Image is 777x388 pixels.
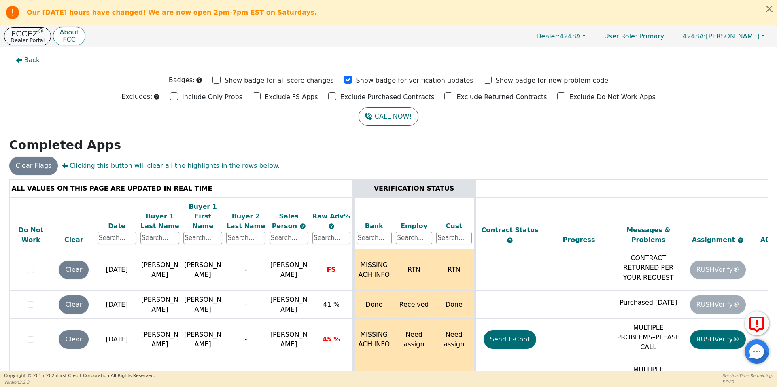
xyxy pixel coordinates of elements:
[182,92,242,102] p: Include Only Probs
[183,202,222,231] div: Buyer 1 First Name
[745,311,769,335] button: Report Error to FCC
[616,253,681,282] p: CONTRACT RETURNED PER YOUR REQUEST
[24,55,40,65] span: Back
[9,157,58,175] button: Clear Flags
[9,51,47,70] button: Back
[12,225,51,245] div: Do Not Work
[96,291,138,319] td: [DATE]
[394,319,434,360] td: Need assign
[762,0,777,17] button: Close alert
[96,249,138,291] td: [DATE]
[596,28,672,44] a: User Role: Primary
[616,225,681,245] div: Messages & Problems
[394,249,434,291] td: RTN
[434,249,475,291] td: RTN
[312,212,350,220] span: Raw Adv%
[323,301,340,308] span: 41 %
[62,161,280,171] span: Clicking this button will clear all the highlights in the rows below.
[496,76,609,85] p: Show badge for new problem code
[11,30,45,38] p: FCCEZ
[4,27,51,45] button: FCCEZ®Dealer Portal
[359,107,418,126] button: CALL NOW!
[481,226,539,234] span: Contract Status
[224,319,267,360] td: -
[59,295,89,314] button: Clear
[434,291,475,319] td: Done
[434,319,475,360] td: Need assign
[265,92,318,102] p: Exclude FS Apps
[12,184,350,193] div: ALL VALUES ON THIS PAGE ARE UPDATED IN REAL TIME
[272,212,299,230] span: Sales Person
[436,232,472,244] input: Search...
[181,291,224,319] td: [PERSON_NAME]
[140,232,179,244] input: Search...
[138,291,181,319] td: [PERSON_NAME]
[722,373,773,379] p: Session Time Remaining:
[53,27,85,46] button: AboutFCC
[181,249,224,291] td: [PERSON_NAME]
[38,28,44,35] sup: ®
[340,92,435,102] p: Exclude Purchased Contracts
[224,291,267,319] td: -
[456,92,547,102] p: Exclude Returned Contracts
[327,266,335,274] span: FS
[121,92,152,102] p: Excludes:
[357,184,472,193] div: VERIFICATION STATUS
[59,36,79,43] p: FCC
[312,232,350,244] input: Search...
[183,232,222,244] input: Search...
[54,235,93,245] div: Clear
[59,330,89,349] button: Clear
[98,232,136,244] input: Search...
[169,75,195,85] p: Badges:
[4,379,155,385] p: Version 3.2.3
[683,32,760,40] span: [PERSON_NAME]
[528,30,594,42] button: Dealer:4248A
[110,373,155,378] span: All Rights Reserved.
[270,331,308,348] span: [PERSON_NAME]
[396,232,432,244] input: Search...
[138,319,181,360] td: [PERSON_NAME]
[353,291,394,319] td: Done
[683,32,706,40] span: 4248A:
[546,235,612,245] div: Progress
[181,319,224,360] td: [PERSON_NAME]
[59,261,89,279] button: Clear
[692,236,737,244] span: Assignment
[484,330,537,349] button: Send E-Cont
[59,29,79,36] p: About
[674,30,773,42] button: 4248A:[PERSON_NAME]
[225,76,334,85] p: Show badge for all score changes
[353,319,394,360] td: MISSING ACH INFO
[96,319,138,360] td: [DATE]
[396,221,432,231] div: Employ
[436,221,472,231] div: Cust
[138,249,181,291] td: [PERSON_NAME]
[270,232,308,244] input: Search...
[536,32,560,40] span: Dealer:
[4,373,155,380] p: Copyright © 2015- 2025 First Credit Corporation.
[616,298,681,307] p: Purchased [DATE]
[27,8,317,16] b: Our [DATE] hours have changed! We are now open 2pm-7pm EST on Saturdays.
[270,261,308,278] span: [PERSON_NAME]
[394,291,434,319] td: Received
[226,232,265,244] input: Search...
[224,249,267,291] td: -
[226,212,265,231] div: Buyer 2 Last Name
[722,379,773,385] p: 57:20
[270,296,308,313] span: [PERSON_NAME]
[356,76,473,85] p: Show badge for verification updates
[98,221,136,231] div: Date
[536,32,581,40] span: 4248A
[569,92,656,102] p: Exclude Do Not Work Apps
[596,28,672,44] p: Primary
[604,32,637,40] span: User Role :
[357,221,392,231] div: Bank
[140,212,179,231] div: Buyer 1 Last Name
[357,232,392,244] input: Search...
